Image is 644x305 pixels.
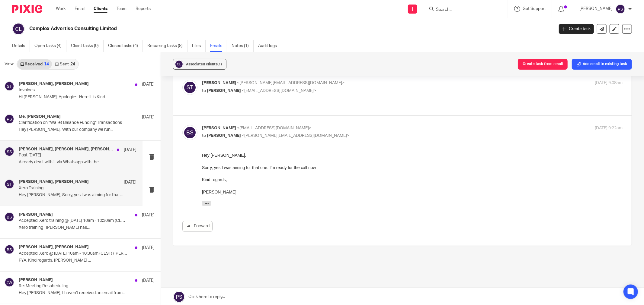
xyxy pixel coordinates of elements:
[217,62,222,66] span: (1)
[182,125,197,140] img: svg%3E
[182,221,213,232] a: Forward
[616,4,625,14] img: svg%3E
[19,120,127,125] p: Clarification on "Wallet Balance Funding" Transactions
[19,225,155,230] p: Xero training [PERSON_NAME] has...
[108,40,143,52] a: Closed tasks (4)
[5,245,14,254] img: svg%3E
[19,147,114,152] h4: [PERSON_NAME], [PERSON_NAME], [PERSON_NAME]
[518,59,568,70] button: Create task from email
[19,95,155,100] p: Hi [PERSON_NAME], Apologies. Here it is Kind...
[70,62,75,66] div: 24
[142,114,155,120] p: [DATE]
[147,40,187,52] a: Recurring tasks (8)
[29,26,446,32] h2: Complex Advertise Consulting Limited
[142,245,155,251] p: [DATE]
[19,127,155,132] p: Hey [PERSON_NAME], With our company we run...
[142,81,155,87] p: [DATE]
[75,6,85,12] a: Email
[136,6,151,12] a: Reports
[19,212,53,217] h4: [PERSON_NAME]
[124,147,136,153] p: [DATE]
[572,59,632,70] button: Add email to existing task
[186,62,222,66] span: Associated clients
[19,114,61,119] h4: Me, [PERSON_NAME]
[44,62,49,66] div: 14
[523,7,546,11] span: Get Support
[19,186,113,191] p: Xero Training
[202,134,206,138] span: to
[17,59,52,69] a: Received14
[5,147,14,156] img: svg%3E
[258,40,281,52] a: Audit logs
[192,40,206,52] a: Files
[19,193,136,198] p: Hey [PERSON_NAME], Sorry, yes I was aiming for that...
[117,6,127,12] a: Team
[12,23,25,35] img: svg%3E
[210,40,227,52] a: Emails
[175,60,184,69] img: svg%3E
[19,81,89,86] h4: [PERSON_NAME], [PERSON_NAME]
[242,134,349,138] span: <[PERSON_NAME][EMAIL_ADDRESS][DOMAIN_NAME]>
[202,89,206,93] span: to
[5,81,14,91] img: svg%3E
[12,5,42,13] img: Pixie
[19,179,89,184] h4: [PERSON_NAME], [PERSON_NAME]
[94,6,107,12] a: Clients
[202,81,236,85] span: [PERSON_NAME]
[19,218,127,223] p: Accepted: Xero training @ [DATE] 10am - 10:30am (CEST) ([PERSON_NAME][EMAIL_ADDRESS][DOMAIN_NAME])
[559,24,594,34] a: Create task
[19,160,136,165] p: Already dealt with it via Whatsapp with the...
[5,179,14,189] img: svg%3E
[56,6,66,12] a: Work
[237,126,311,130] span: <[EMAIL_ADDRESS][DOMAIN_NAME]>
[5,212,14,222] img: svg%3E
[19,284,127,289] p: Re: Meeting Rescheduling
[5,61,14,67] span: View
[435,7,490,13] input: Search
[5,278,14,287] img: svg%3E
[19,245,89,250] h4: [PERSON_NAME], [PERSON_NAME]
[173,59,226,70] button: Associated clients(1)
[595,125,623,131] p: [DATE] 9:22am
[5,114,14,124] img: svg%3E
[19,258,155,263] p: FYA. Kind regards, [PERSON_NAME] ...
[142,212,155,218] p: [DATE]
[579,6,613,12] p: [PERSON_NAME]
[232,40,254,52] a: Notes (1)
[19,278,53,283] h4: [PERSON_NAME]
[19,291,155,296] p: Hey [PERSON_NAME], I haven't received an email from...
[19,153,113,158] p: Post [DATE]
[19,251,127,256] p: Accepted: Xero @ [DATE] 10am - 10:30am (CEST) ([PERSON_NAME][EMAIL_ADDRESS][DOMAIN_NAME])
[202,126,236,130] span: [PERSON_NAME]
[19,88,127,93] p: Invoices
[71,40,104,52] a: Client tasks (0)
[237,81,344,85] span: <[PERSON_NAME][EMAIL_ADDRESS][DOMAIN_NAME]>
[124,179,136,185] p: [DATE]
[142,278,155,284] p: [DATE]
[34,40,66,52] a: Open tasks (4)
[595,80,623,86] p: [DATE] 9:08am
[182,80,197,95] img: svg%3E
[207,89,241,93] span: [PERSON_NAME]
[52,59,78,69] a: Sent24
[12,40,30,52] a: Details
[207,134,241,138] span: [PERSON_NAME]
[242,89,316,93] span: <[EMAIL_ADDRESS][DOMAIN_NAME]>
